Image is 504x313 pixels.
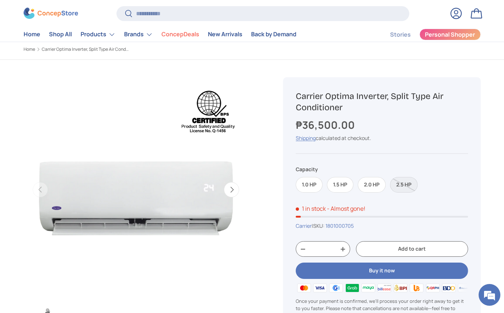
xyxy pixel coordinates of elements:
[24,28,40,42] a: Home
[390,177,418,193] label: Sold out
[120,27,157,42] summary: Brands
[296,165,318,173] legend: Capacity
[328,283,344,293] img: gcash
[251,28,296,42] a: Back by Demand
[296,263,468,279] button: Buy it now
[42,47,129,52] a: Carrier Optima Inverter, Split Type Air Conditioner
[312,222,354,229] span: |
[296,135,316,141] a: Shipping
[208,28,242,42] a: New Arrivals
[24,47,35,52] a: Home
[296,283,312,293] img: master
[296,134,468,142] div: calculated at checkout.
[24,27,296,42] nav: Primary
[344,283,360,293] img: grabpay
[441,283,457,293] img: bdo
[356,241,468,257] button: Add to cart
[425,32,475,38] span: Personal Shopper
[409,283,425,293] img: ubp
[457,283,473,293] img: metrobank
[425,283,441,293] img: qrph
[312,283,328,293] img: visa
[24,46,266,53] nav: Breadcrumbs
[360,283,376,293] img: maya
[296,118,357,132] strong: ₱36,500.00
[313,222,324,229] span: SKU:
[296,91,468,113] h1: Carrier Optima Inverter, Split Type Air Conditioner
[373,27,481,42] nav: Secondary
[393,283,409,293] img: bpi
[296,205,326,213] span: 1 in stock
[327,205,365,213] p: - Almost gone!
[376,283,392,293] img: billease
[419,29,481,40] a: Personal Shopper
[161,28,199,42] a: ConcepDeals
[76,27,120,42] summary: Products
[24,8,78,19] img: ConcepStore
[296,222,312,229] a: Carrier
[325,222,354,229] a: 1801000705
[390,28,411,42] a: Stories
[49,28,72,42] a: Shop All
